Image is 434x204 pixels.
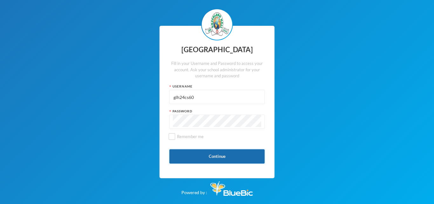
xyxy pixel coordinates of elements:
div: [GEOGRAPHIC_DATA] [169,44,265,56]
img: Bluebic [210,181,253,196]
div: Username [169,84,265,89]
span: Remember me [174,134,206,139]
div: Fill in your Username and Password to access your account. Ask your school administrator for your... [169,60,265,79]
button: Continue [169,149,265,164]
div: Powered by : [181,178,253,196]
div: Password [169,109,265,114]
